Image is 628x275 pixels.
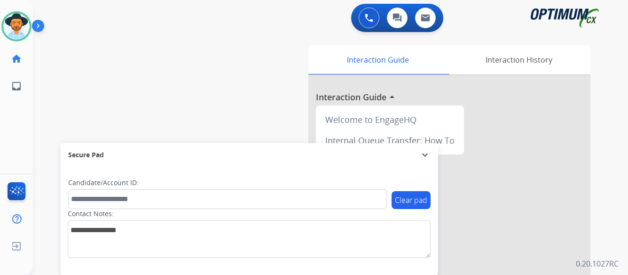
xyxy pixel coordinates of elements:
[3,13,30,40] img: avatar
[392,191,431,209] button: Clear pad
[320,109,460,130] div: Welcome to EngageHQ
[308,45,447,74] div: Interaction Guide
[68,209,114,218] label: Contact Notes:
[576,258,619,269] p: 0.20.1027RC
[419,149,431,161] mat-icon: expand_more
[11,53,22,65] mat-icon: home
[447,45,590,74] div: Interaction History
[68,178,139,187] label: Candidate/Account ID:
[320,130,460,151] div: Internal Queue Transfer: How To
[11,81,22,92] mat-icon: inbox
[68,150,104,160] span: Secure Pad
